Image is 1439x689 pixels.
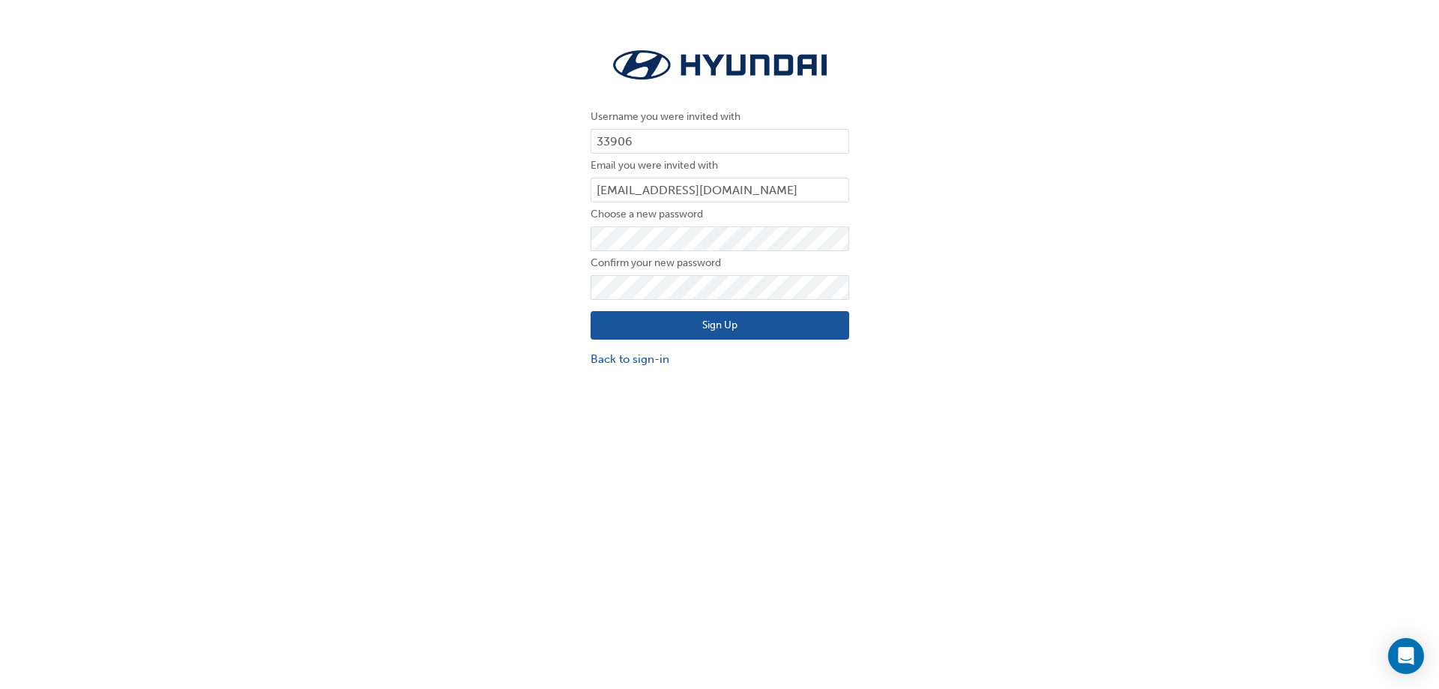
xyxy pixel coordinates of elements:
label: Choose a new password [591,205,849,223]
a: Back to sign-in [591,351,849,368]
label: Email you were invited with [591,157,849,175]
input: Username [591,129,849,154]
button: Sign Up [591,311,849,340]
img: Trak [591,45,849,85]
div: Open Intercom Messenger [1388,638,1424,674]
label: Username you were invited with [591,108,849,126]
label: Confirm your new password [591,254,849,272]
